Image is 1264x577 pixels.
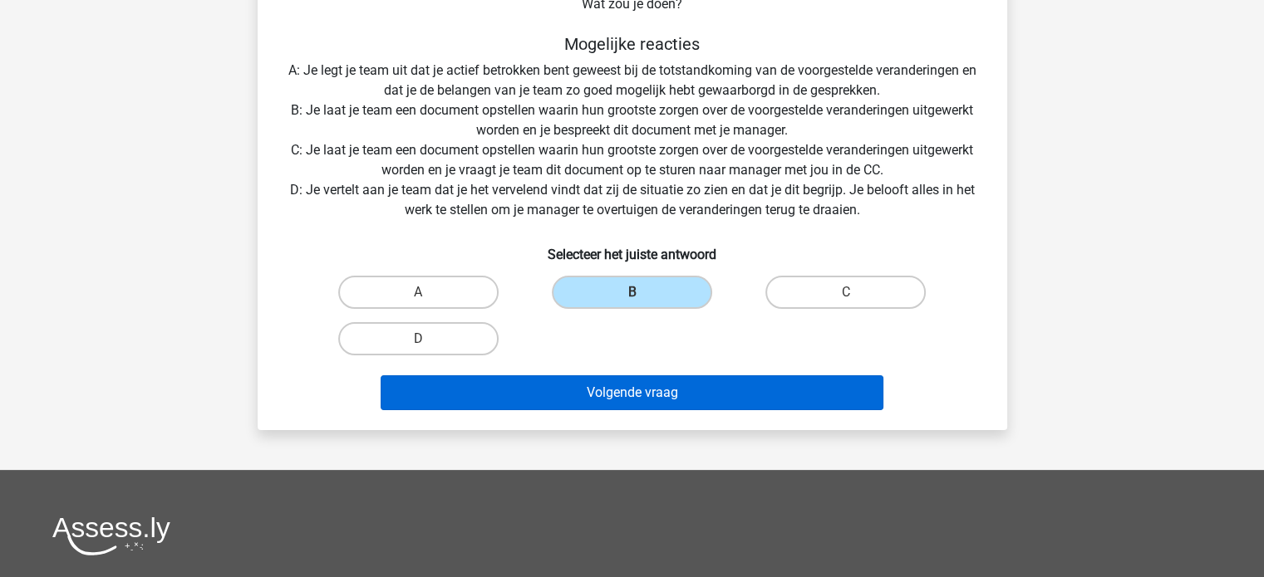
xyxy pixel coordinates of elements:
[552,276,712,309] label: B
[381,375,883,410] button: Volgende vraag
[338,322,499,355] label: D
[765,276,926,309] label: C
[52,516,170,555] img: Assessly logo
[338,276,499,309] label: A
[284,34,981,54] h5: Mogelijke reacties
[284,233,981,262] h6: Selecteer het juiste antwoord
